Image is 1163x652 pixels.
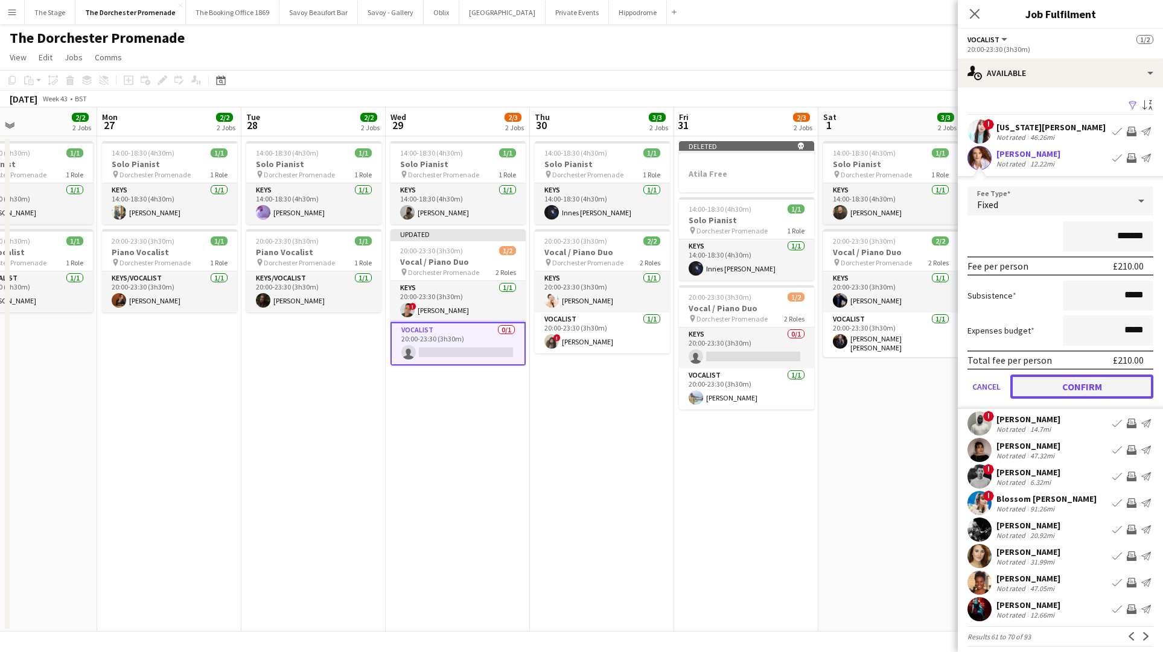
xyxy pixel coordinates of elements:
[967,45,1153,54] div: 20:00-23:30 (3h30m)
[928,258,949,267] span: 2 Roles
[552,170,623,179] span: Dorchester Promenade
[1136,35,1153,44] span: 1/2
[535,229,670,353] app-job-card: 20:00-23:30 (3h30m)2/2Vocal / Piano Duo Dorchester Promenade2 RolesKeys1/120:00-23:30 (3h30m)[PER...
[358,1,424,24] button: Savoy - Gallery
[186,1,279,24] button: The Booking Office 1869
[996,504,1028,513] div: Not rated
[34,49,57,65] a: Edit
[677,118,689,132] span: 31
[102,247,237,258] h3: Piano Vocalist
[996,440,1060,451] div: [PERSON_NAME]
[643,148,660,157] span: 1/1
[996,557,1028,566] div: Not rated
[499,246,516,255] span: 1/2
[390,256,526,267] h3: Vocal / Piano Duo
[354,170,372,179] span: 1 Role
[967,325,1034,336] label: Expenses budget
[823,229,958,357] app-job-card: 20:00-23:30 (3h30m)2/2Vocal / Piano Duo Dorchester Promenade2 RolesKeys1/120:00-23:30 (3h30m)[PER...
[25,1,75,24] button: The Stage
[390,183,526,224] app-card-role: Keys1/114:00-18:30 (4h30m)[PERSON_NAME]
[535,271,670,312] app-card-role: Keys1/120:00-23:30 (3h30m)[PERSON_NAME]
[1113,260,1144,272] div: £210.00
[211,236,228,245] span: 1/1
[932,148,949,157] span: 1/1
[40,94,70,103] span: Week 43
[39,52,53,63] span: Edit
[983,464,994,475] span: !
[246,183,381,224] app-card-role: Keys1/114:00-18:30 (4h30m)[PERSON_NAME]
[649,113,666,122] span: 3/3
[679,168,814,179] h3: Atila Free
[535,159,670,169] h3: Solo Pianist
[424,1,459,24] button: Oblix
[679,369,814,410] app-card-role: Vocalist1/120:00-23:30 (3h30m)[PERSON_NAME]
[823,312,958,357] app-card-role: Vocalist1/120:00-23:30 (3h30m)[PERSON_NAME] [PERSON_NAME]
[102,141,237,224] app-job-card: 14:00-18:30 (4h30m)1/1Solo Pianist Dorchester Promenade1 RoleKeys1/114:00-18:30 (4h30m)[PERSON_NAME]
[679,285,814,410] app-job-card: 20:00-23:30 (3h30m)1/2Vocal / Piano Duo Dorchester Promenade2 RolesKeys0/120:00-23:30 (3h30m) Voc...
[996,148,1060,159] div: [PERSON_NAME]
[102,271,237,312] app-card-role: Keys/Vocalist1/120:00-23:30 (3h30m)[PERSON_NAME]
[495,268,516,277] span: 2 Roles
[784,314,805,323] span: 2 Roles
[95,52,122,63] span: Comms
[72,113,89,122] span: 2/2
[793,113,810,122] span: 2/3
[408,268,479,277] span: Dorchester Promenade
[216,113,233,122] span: 2/2
[75,94,87,103] div: BST
[535,312,670,353] app-card-role: Vocalist1/120:00-23:30 (3h30m)![PERSON_NAME]
[1028,557,1057,566] div: 31.99mi
[211,148,228,157] span: 1/1
[679,303,814,314] h3: Vocal / Piano Duo
[958,59,1163,87] div: Available
[544,236,607,245] span: 20:00-23:30 (3h30m)
[841,258,912,267] span: Dorchester Promenade
[390,322,526,366] app-card-role: Vocalist0/120:00-23:30 (3h30m)
[696,314,768,323] span: Dorchester Promenade
[1028,531,1057,540] div: 20.92mi
[1028,478,1053,487] div: 6.32mi
[390,229,526,239] div: Updated
[100,118,118,132] span: 27
[217,123,235,132] div: 2 Jobs
[390,229,526,366] div: Updated20:00-23:30 (3h30m)1/2Vocal / Piano Duo Dorchester Promenade2 RolesKeys1/120:00-23:30 (3h3...
[409,303,416,310] span: !
[679,197,814,280] div: 14:00-18:30 (4h30m)1/1Solo Pianist Dorchester Promenade1 RoleKeys1/114:00-18:30 (4h30m)Innes [PER...
[967,260,1028,272] div: Fee per person
[996,573,1060,584] div: [PERSON_NAME]
[119,258,191,267] span: Dorchester Promenade
[679,141,814,192] app-job-card: Deleted Atila Free
[361,123,380,132] div: 2 Jobs
[1028,504,1057,513] div: 91.26mi
[967,375,1005,399] button: Cancel
[75,1,186,24] button: The Dorchester Promenade
[996,414,1060,425] div: [PERSON_NAME]
[65,52,83,63] span: Jobs
[102,159,237,169] h3: Solo Pianist
[400,148,463,157] span: 14:00-18:30 (4h30m)
[996,493,1097,504] div: Blossom [PERSON_NAME]
[119,170,191,179] span: Dorchester Promenade
[996,531,1028,540] div: Not rated
[787,226,805,235] span: 1 Role
[823,247,958,258] h3: Vocal / Piano Duo
[640,258,660,267] span: 2 Roles
[1028,425,1053,434] div: 14.7mi
[390,159,526,169] h3: Solo Pianist
[679,141,814,151] div: Deleted
[246,141,381,224] app-job-card: 14:00-18:30 (4h30m)1/1Solo Pianist Dorchester Promenade1 RoleKeys1/114:00-18:30 (4h30m)[PERSON_NAME]
[389,118,406,132] span: 29
[535,247,670,258] h3: Vocal / Piano Duo
[1010,375,1153,399] button: Confirm
[390,141,526,224] app-job-card: 14:00-18:30 (4h30m)1/1Solo Pianist Dorchester Promenade1 RoleKeys1/114:00-18:30 (4h30m)[PERSON_NAME]
[535,141,670,224] app-job-card: 14:00-18:30 (4h30m)1/1Solo Pianist Dorchester Promenade1 RoleKeys1/114:00-18:30 (4h30m)Innes [PER...
[996,478,1028,487] div: Not rated
[499,170,516,179] span: 1 Role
